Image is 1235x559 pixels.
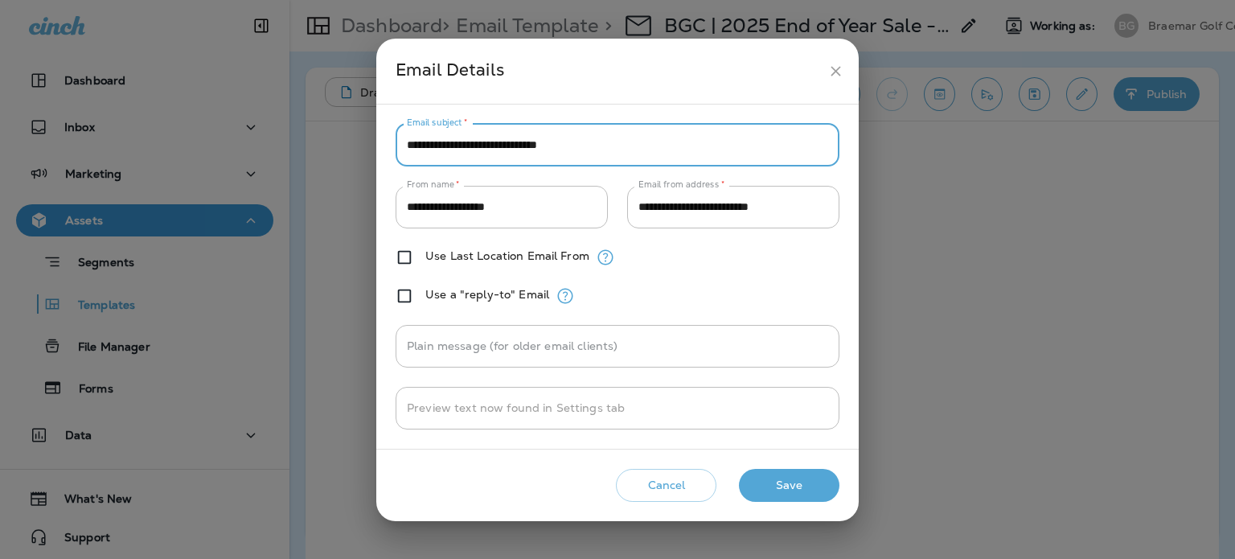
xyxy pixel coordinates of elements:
[638,179,724,191] label: Email from address
[739,469,839,502] button: Save
[407,179,460,191] label: From name
[425,288,549,301] label: Use a "reply-to" Email
[616,469,716,502] button: Cancel
[821,56,851,86] button: close
[396,56,821,86] div: Email Details
[407,117,468,129] label: Email subject
[425,249,589,262] label: Use Last Location Email From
